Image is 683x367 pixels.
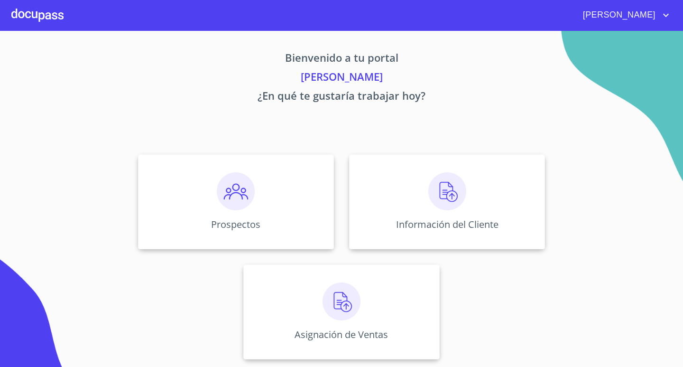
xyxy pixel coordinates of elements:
[49,69,634,88] p: [PERSON_NAME]
[211,218,260,231] p: Prospectos
[396,218,498,231] p: Información del Cliente
[295,328,388,341] p: Asignación de Ventas
[576,8,660,23] span: [PERSON_NAME]
[576,8,672,23] button: account of current user
[49,50,634,69] p: Bienvenido a tu portal
[217,172,255,210] img: prospectos.png
[323,282,360,320] img: carga.png
[49,88,634,107] p: ¿En qué te gustaría trabajar hoy?
[428,172,466,210] img: carga.png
